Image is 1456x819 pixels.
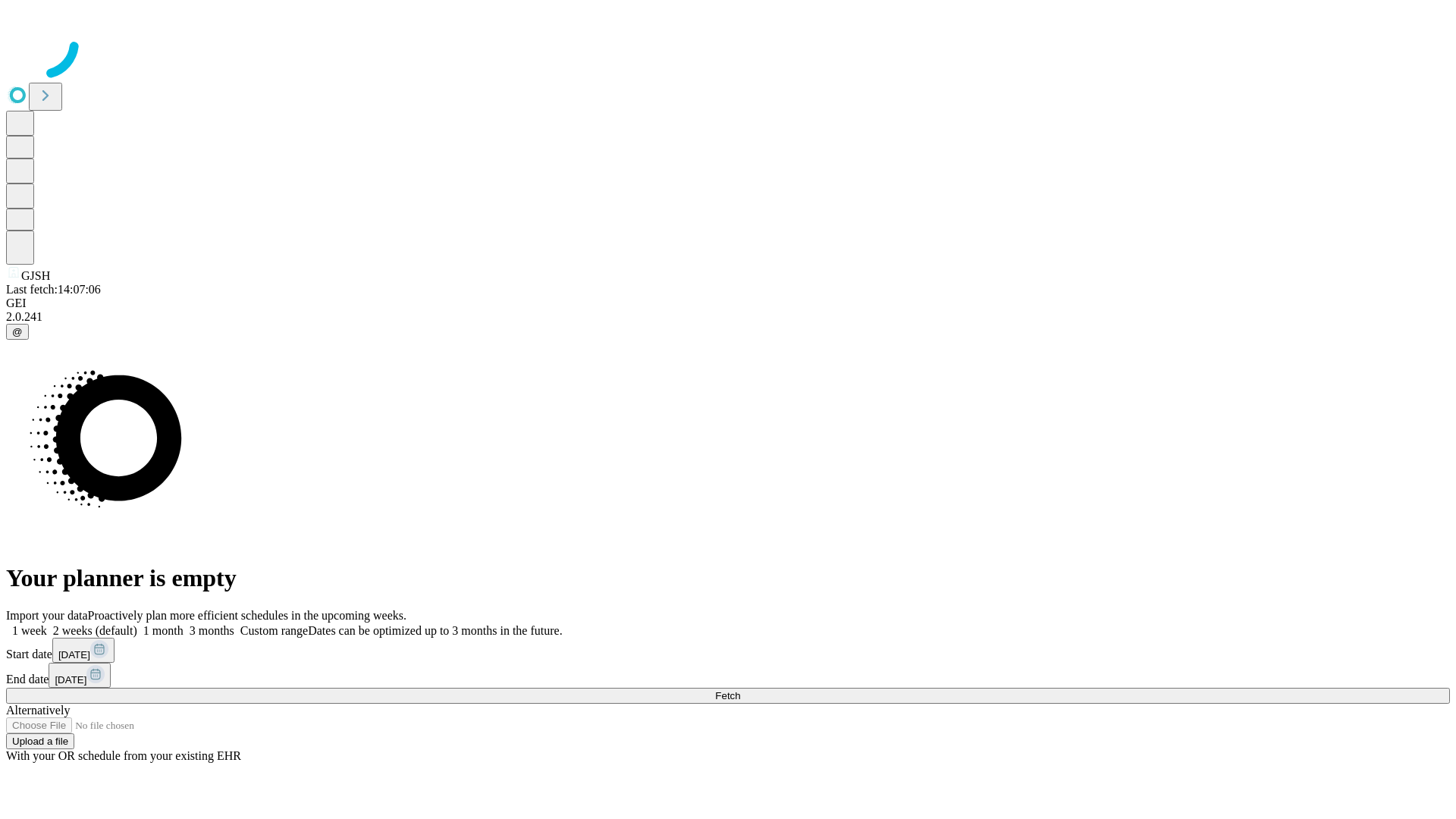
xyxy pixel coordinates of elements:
[6,283,101,296] span: Last fetch: 14:07:06
[6,733,74,749] button: Upload a file
[21,269,50,282] span: GJSH
[6,749,241,762] span: With your OR schedule from your existing EHR
[49,663,111,688] button: [DATE]
[6,310,1450,324] div: 2.0.241
[715,690,740,701] span: Fetch
[55,674,86,686] span: [DATE]
[6,297,1450,310] div: GEI
[6,663,1450,688] div: End date
[53,624,137,637] span: 2 weeks (default)
[58,649,90,661] span: [DATE]
[143,624,184,637] span: 1 month
[6,609,88,622] span: Import your data
[12,326,23,337] span: @
[6,564,1450,592] h1: Your planner is empty
[6,324,29,340] button: @
[190,624,234,637] span: 3 months
[6,638,1450,663] div: Start date
[52,638,115,663] button: [DATE]
[6,688,1450,704] button: Fetch
[240,624,308,637] span: Custom range
[6,704,70,717] span: Alternatively
[308,624,562,637] span: Dates can be optimized up to 3 months in the future.
[12,624,47,637] span: 1 week
[88,609,406,622] span: Proactively plan more efficient schedules in the upcoming weeks.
